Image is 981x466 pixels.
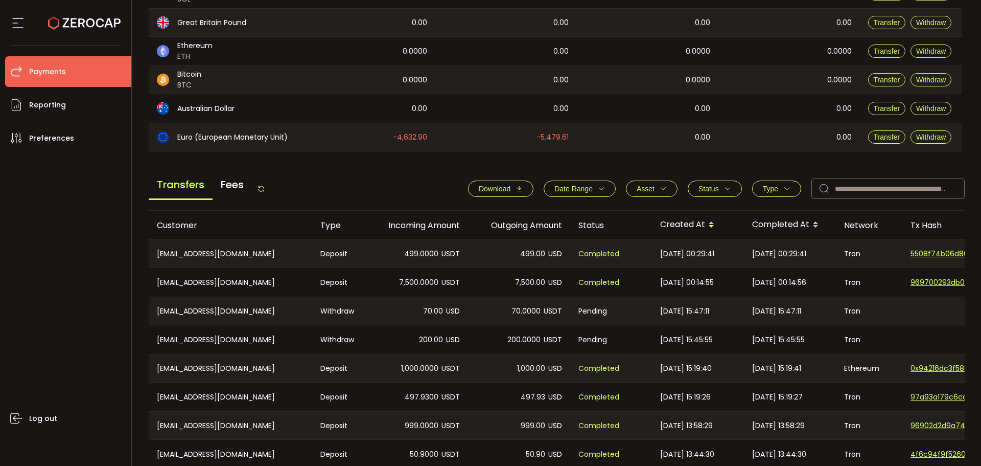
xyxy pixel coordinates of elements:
[570,219,652,231] div: Status
[404,248,438,260] span: 499.0000
[637,185,655,193] span: Asset
[660,449,714,460] span: [DATE] 13:44:30
[29,411,57,426] span: Log out
[177,69,201,80] span: Bitcoin
[29,98,66,113] span: Reporting
[544,305,562,317] span: USDT
[578,449,619,460] span: Completed
[752,449,806,460] span: [DATE] 13:44:30
[526,449,545,460] span: 50.90
[916,104,946,113] span: Withdraw
[312,354,366,382] div: Deposit
[578,420,619,432] span: Completed
[553,17,569,29] span: 0.00
[578,248,619,260] span: Completed
[752,363,801,374] span: [DATE] 15:19:41
[441,449,460,460] span: USDT
[695,103,710,115] span: 0.00
[553,46,569,57] span: 0.00
[660,305,709,317] span: [DATE] 15:47:11
[399,277,438,289] span: 7,500.0000
[578,305,607,317] span: Pending
[836,268,902,297] div: Tron
[149,297,312,325] div: [EMAIL_ADDRESS][DOMAIN_NAME]
[149,171,213,200] span: Transfers
[157,102,169,115] img: aud_portfolio.svg
[511,305,541,317] span: 70.0000
[554,185,593,193] span: Date Range
[868,130,906,144] button: Transfer
[553,103,569,115] span: 0.00
[403,46,427,57] span: 0.0000
[177,132,288,143] span: Euro (European Monetary Unit)
[660,248,714,260] span: [DATE] 00:29:41
[177,40,213,51] span: Ethereum
[149,383,312,411] div: [EMAIL_ADDRESS][DOMAIN_NAME]
[521,391,545,403] span: 497.93
[468,181,533,197] button: Download
[401,363,438,374] span: 1,000.0000
[441,277,460,289] span: USDT
[177,103,235,114] span: Australian Dollar
[916,18,946,27] span: Withdraw
[836,131,852,143] span: 0.00
[410,449,438,460] span: 50.9000
[312,325,366,354] div: Withdraw
[412,103,427,115] span: 0.00
[213,171,252,198] span: Fees
[874,76,900,84] span: Transfer
[515,277,545,289] span: 7,500.00
[507,334,541,346] span: 200.0000
[910,16,951,29] button: Withdraw
[660,391,711,403] span: [DATE] 15:19:26
[157,131,169,143] img: eur_portfolio.svg
[366,219,468,231] div: Incoming Amount
[686,46,710,57] span: 0.0000
[548,391,562,403] span: USD
[446,305,460,317] span: USD
[686,74,710,86] span: 0.0000
[752,277,806,289] span: [DATE] 00:14:56
[548,420,562,432] span: USD
[910,102,951,115] button: Withdraw
[660,277,714,289] span: [DATE] 00:14:55
[836,297,902,325] div: Tron
[930,417,981,466] iframe: Chat Widget
[441,391,460,403] span: USDT
[910,73,951,86] button: Withdraw
[441,363,460,374] span: USDT
[312,240,366,268] div: Deposit
[752,181,801,197] button: Type
[660,363,712,374] span: [DATE] 15:19:40
[149,412,312,439] div: [EMAIL_ADDRESS][DOMAIN_NAME]
[660,334,713,346] span: [DATE] 15:45:55
[578,391,619,403] span: Completed
[149,219,312,231] div: Customer
[874,133,900,141] span: Transfer
[520,248,545,260] span: 499.00
[446,334,460,346] span: USD
[660,420,713,432] span: [DATE] 13:58:29
[441,248,460,260] span: USDT
[916,47,946,55] span: Withdraw
[149,268,312,297] div: [EMAIL_ADDRESS][DOMAIN_NAME]
[412,17,427,29] span: 0.00
[312,412,366,439] div: Deposit
[688,181,742,197] button: Status
[827,74,852,86] span: 0.0000
[177,51,213,62] span: ETH
[544,181,616,197] button: Date Range
[405,391,438,403] span: 497.9300
[874,47,900,55] span: Transfer
[836,240,902,268] div: Tron
[149,354,312,382] div: [EMAIL_ADDRESS][DOMAIN_NAME]
[836,219,902,231] div: Network
[868,45,906,58] button: Transfer
[695,17,710,29] span: 0.00
[836,325,902,354] div: Tron
[752,391,803,403] span: [DATE] 15:19:27
[874,18,900,27] span: Transfer
[752,334,805,346] span: [DATE] 15:45:55
[468,219,570,231] div: Outgoing Amount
